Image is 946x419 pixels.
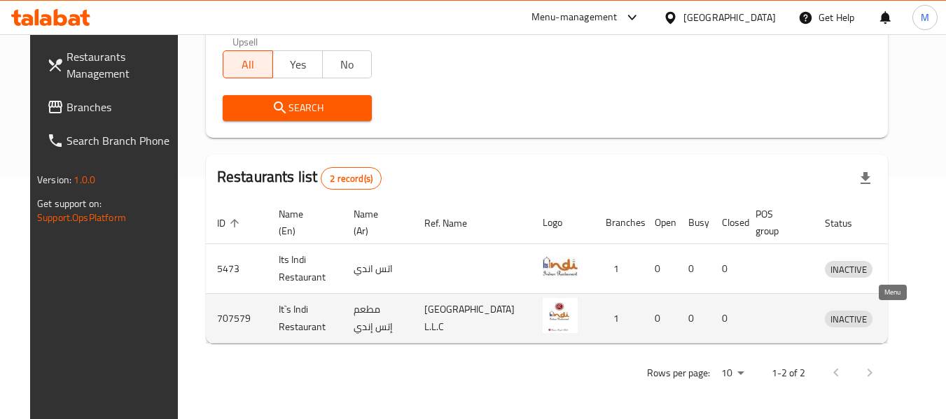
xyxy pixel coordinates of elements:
[711,244,744,294] td: 0
[683,10,776,25] div: [GEOGRAPHIC_DATA]
[206,294,267,343] td: 707579
[328,55,367,75] span: No
[921,10,929,25] span: M
[342,294,413,343] td: مطعم إتس إندي
[342,244,413,294] td: اتس اندي
[711,294,744,343] td: 0
[825,311,872,327] span: INACTIVE
[267,244,342,294] td: Its Indi Restaurant
[37,171,71,189] span: Version:
[413,294,531,343] td: [GEOGRAPHIC_DATA] L.L.C
[677,244,711,294] td: 0
[594,201,644,244] th: Branches
[644,201,677,244] th: Open
[217,166,382,190] h2: Restaurants list
[217,215,244,232] span: ID
[424,215,485,232] span: Ref. Name
[206,244,267,294] td: 5473
[322,50,373,78] button: No
[67,48,177,82] span: Restaurants Management
[234,99,361,117] span: Search
[825,262,872,278] span: INACTIVE
[677,201,711,244] th: Busy
[272,50,323,78] button: Yes
[647,364,710,382] p: Rows per page:
[531,9,618,26] div: Menu-management
[37,208,126,227] a: Support.OpsPlatform
[223,95,373,121] button: Search
[279,55,317,75] span: Yes
[716,363,749,384] div: Rows per page:
[36,124,188,157] a: Search Branch Phone
[267,294,342,343] td: It`s Indi Restaurant
[74,171,95,189] span: 1.0.0
[229,55,267,75] span: All
[825,261,872,278] div: INACTIVE
[825,215,870,232] span: Status
[206,201,938,343] table: enhanced table
[772,364,805,382] p: 1-2 of 2
[594,244,644,294] td: 1
[232,36,258,46] label: Upsell
[756,206,797,239] span: POS group
[36,40,188,90] a: Restaurants Management
[354,206,396,239] span: Name (Ar)
[543,298,578,333] img: It`s Indi Restaurant
[67,132,177,149] span: Search Branch Phone
[677,294,711,343] td: 0
[36,90,188,124] a: Branches
[223,50,273,78] button: All
[67,99,177,115] span: Branches
[825,311,872,327] div: INACTIVE
[321,172,381,185] span: 2 record(s)
[644,294,677,343] td: 0
[711,201,744,244] th: Closed
[644,244,677,294] td: 0
[543,248,578,283] img: Its Indi Restaurant
[279,206,326,239] span: Name (En)
[37,194,102,213] span: Get support on:
[594,294,644,343] td: 1
[531,201,594,244] th: Logo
